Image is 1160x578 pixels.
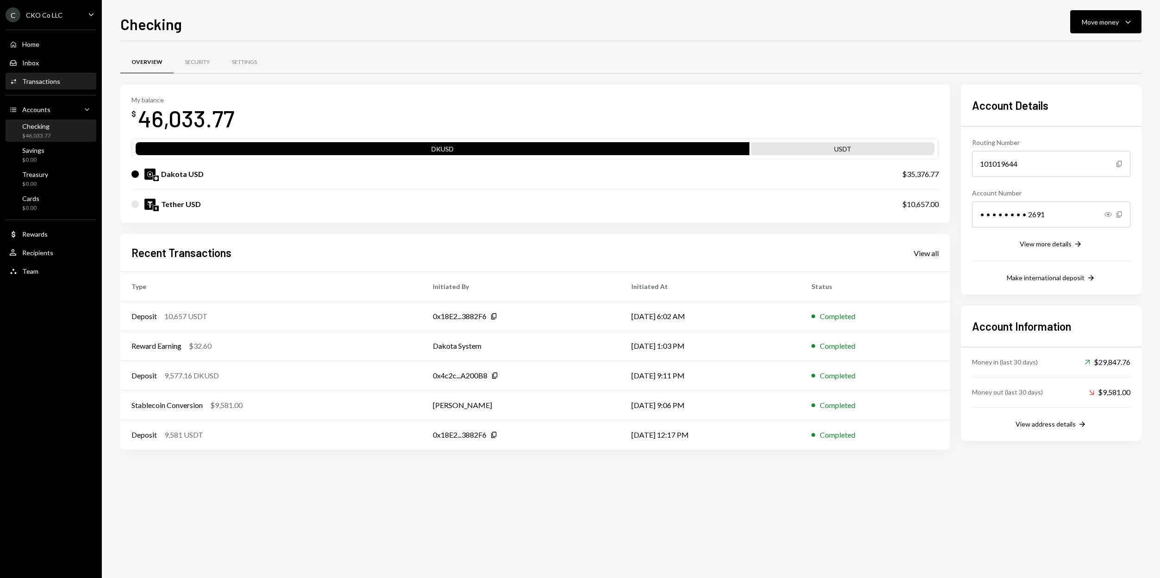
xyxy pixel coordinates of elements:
[131,245,231,260] h2: Recent Transactions
[433,370,487,381] div: 0x4c2c...A200B8
[210,400,243,411] div: $9,581.00
[22,59,39,67] div: Inbox
[22,146,44,154] div: Savings
[902,169,939,180] div: $35,376.77
[22,77,60,85] div: Transactions
[972,357,1038,367] div: Money in (last 30 days)
[144,169,156,180] img: DKUSD
[422,390,620,420] td: [PERSON_NAME]
[6,101,96,118] a: Accounts
[6,226,96,242] a: Rewards
[1007,274,1085,282] div: Make international deposit
[1082,17,1119,27] div: Move money
[620,272,800,302] th: Initiated At
[6,7,20,22] div: C
[22,122,51,130] div: Checking
[26,11,62,19] div: CKO Co LLC
[221,50,268,74] a: Settings
[972,387,1043,397] div: Money out (last 30 days)
[972,98,1130,113] h2: Account Details
[144,199,156,210] img: USDT
[972,138,1130,147] div: Routing Number
[820,370,855,381] div: Completed
[6,54,96,71] a: Inbox
[422,331,620,361] td: Dakota System
[620,390,800,420] td: [DATE] 9:06 PM
[131,58,162,66] div: Overview
[6,244,96,261] a: Recipients
[131,311,157,322] div: Deposit
[433,429,486,440] div: 0x18E2...3882F6
[820,429,855,440] div: Completed
[164,311,207,322] div: 10,657 USDT
[1085,357,1130,368] div: $29,847.76
[131,96,234,104] div: My balance
[22,156,44,164] div: $0.00
[1016,420,1076,428] div: View address details
[131,370,157,381] div: Deposit
[902,199,939,210] div: $10,657.00
[620,302,800,331] td: [DATE] 6:02 AM
[972,188,1130,198] div: Account Number
[120,50,174,74] a: Overview
[22,170,48,178] div: Treasury
[189,340,212,352] div: $32.60
[1089,387,1130,398] div: $9,581.00
[161,199,201,210] div: Tether USD
[22,40,39,48] div: Home
[131,109,136,119] div: $
[6,144,96,166] a: Savings$0.00
[800,272,950,302] th: Status
[131,340,181,352] div: Reward Earning
[153,206,159,211] img: ethereum-mainnet
[1016,420,1087,430] button: View address details
[6,192,96,214] a: Cards$0.00
[22,204,39,212] div: $0.00
[820,340,855,352] div: Completed
[22,249,53,257] div: Recipients
[164,429,203,440] div: 9,581 USDT
[131,400,203,411] div: Stablecoin Conversion
[972,319,1130,334] h2: Account Information
[820,311,855,322] div: Completed
[1070,10,1141,33] button: Move money
[120,15,182,33] h1: Checking
[232,58,257,66] div: Settings
[120,272,422,302] th: Type
[914,248,939,258] a: View all
[751,144,935,157] div: USDT
[6,119,96,142] a: Checking$46,033.77
[914,249,939,258] div: View all
[620,420,800,450] td: [DATE] 12:17 PM
[6,263,96,279] a: Team
[153,176,159,181] img: base-mainnet
[6,168,96,190] a: Treasury$0.00
[433,311,486,322] div: 0x18E2...3882F6
[422,272,620,302] th: Initiated By
[164,370,219,381] div: 9,577.16 DKUSD
[138,104,234,133] div: 46,033.77
[22,180,48,188] div: $0.00
[22,230,48,238] div: Rewards
[22,267,38,275] div: Team
[1020,240,1072,248] div: View more details
[22,195,39,202] div: Cards
[1007,273,1096,283] button: Make international deposit
[22,132,51,140] div: $46,033.77
[820,400,855,411] div: Completed
[6,73,96,89] a: Transactions
[161,169,204,180] div: Dakota USD
[6,36,96,52] a: Home
[131,429,157,440] div: Deposit
[620,331,800,361] td: [DATE] 1:03 PM
[620,361,800,390] td: [DATE] 9:11 PM
[174,50,221,74] a: Security
[22,106,50,113] div: Accounts
[972,151,1130,177] div: 101019644
[185,58,210,66] div: Security
[1020,239,1083,250] button: View more details
[972,201,1130,227] div: • • • • • • • • 2691
[136,144,749,157] div: DKUSD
